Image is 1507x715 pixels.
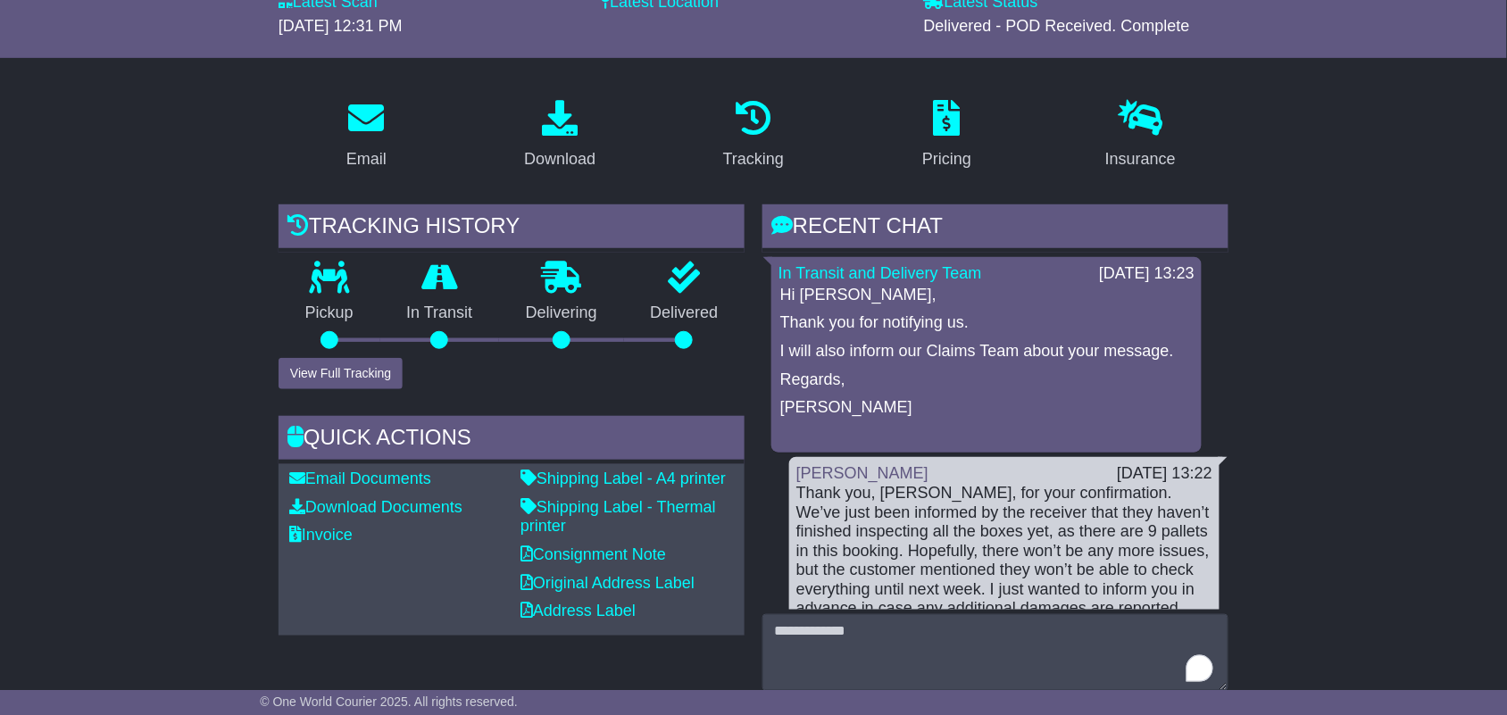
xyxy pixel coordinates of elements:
div: Thank you, [PERSON_NAME], for your confirmation. We’ve just been informed by the receiver that th... [796,484,1212,638]
div: Email [346,147,387,171]
span: Delivered - POD Received. Complete [924,17,1190,35]
div: Insurance [1105,147,1176,171]
div: [DATE] 13:23 [1099,264,1195,284]
div: RECENT CHAT [762,204,1228,253]
a: Shipping Label - A4 printer [520,470,726,487]
p: Regards, [780,370,1193,390]
p: Pickup [279,303,380,323]
a: Invoice [289,526,353,544]
span: © One World Courier 2025. All rights reserved. [260,694,518,709]
p: Thank you for notifying us. [780,313,1193,333]
p: I will also inform our Claims Team about your message. [780,342,1193,362]
a: Tracking [712,94,795,178]
div: Tracking [723,147,784,171]
a: Insurance [1094,94,1187,178]
a: Download [512,94,607,178]
div: [DATE] 13:22 [1117,464,1212,484]
div: Quick Actions [279,416,745,464]
button: View Full Tracking [279,358,403,389]
a: Address Label [520,602,636,619]
a: Email Documents [289,470,431,487]
a: Pricing [911,94,983,178]
a: Consignment Note [520,545,666,563]
div: Download [524,147,595,171]
p: Hi [PERSON_NAME], [780,286,1193,305]
textarea: To enrich screen reader interactions, please activate Accessibility in Grammarly extension settings [762,614,1228,691]
a: Email [335,94,398,178]
a: [PERSON_NAME] [796,464,928,482]
p: In Transit [380,303,500,323]
div: Tracking history [279,204,745,253]
div: Pricing [922,147,971,171]
p: Delivered [624,303,745,323]
p: Delivering [499,303,624,323]
p: [PERSON_NAME] [780,398,1193,418]
span: [DATE] 12:31 PM [279,17,403,35]
a: In Transit and Delivery Team [778,264,982,282]
a: Original Address Label [520,574,695,592]
a: Download Documents [289,498,462,516]
a: Shipping Label - Thermal printer [520,498,716,536]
